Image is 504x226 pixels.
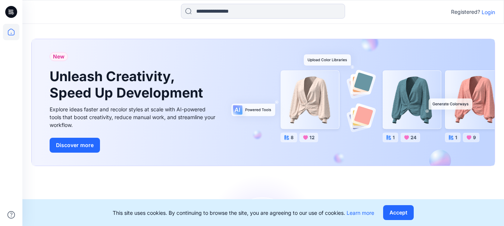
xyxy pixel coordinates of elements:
h1: Unleash Creativity, Speed Up Development [50,69,206,101]
p: Registered? [451,7,480,16]
button: Accept [383,205,414,220]
p: Login [482,8,495,16]
span: New [53,52,65,61]
a: Learn more [347,210,374,216]
button: Discover more [50,138,100,153]
p: This site uses cookies. By continuing to browse the site, you are agreeing to our use of cookies. [113,209,374,217]
div: Explore ideas faster and recolor styles at scale with AI-powered tools that boost creativity, red... [50,105,217,129]
a: Discover more [50,138,217,153]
